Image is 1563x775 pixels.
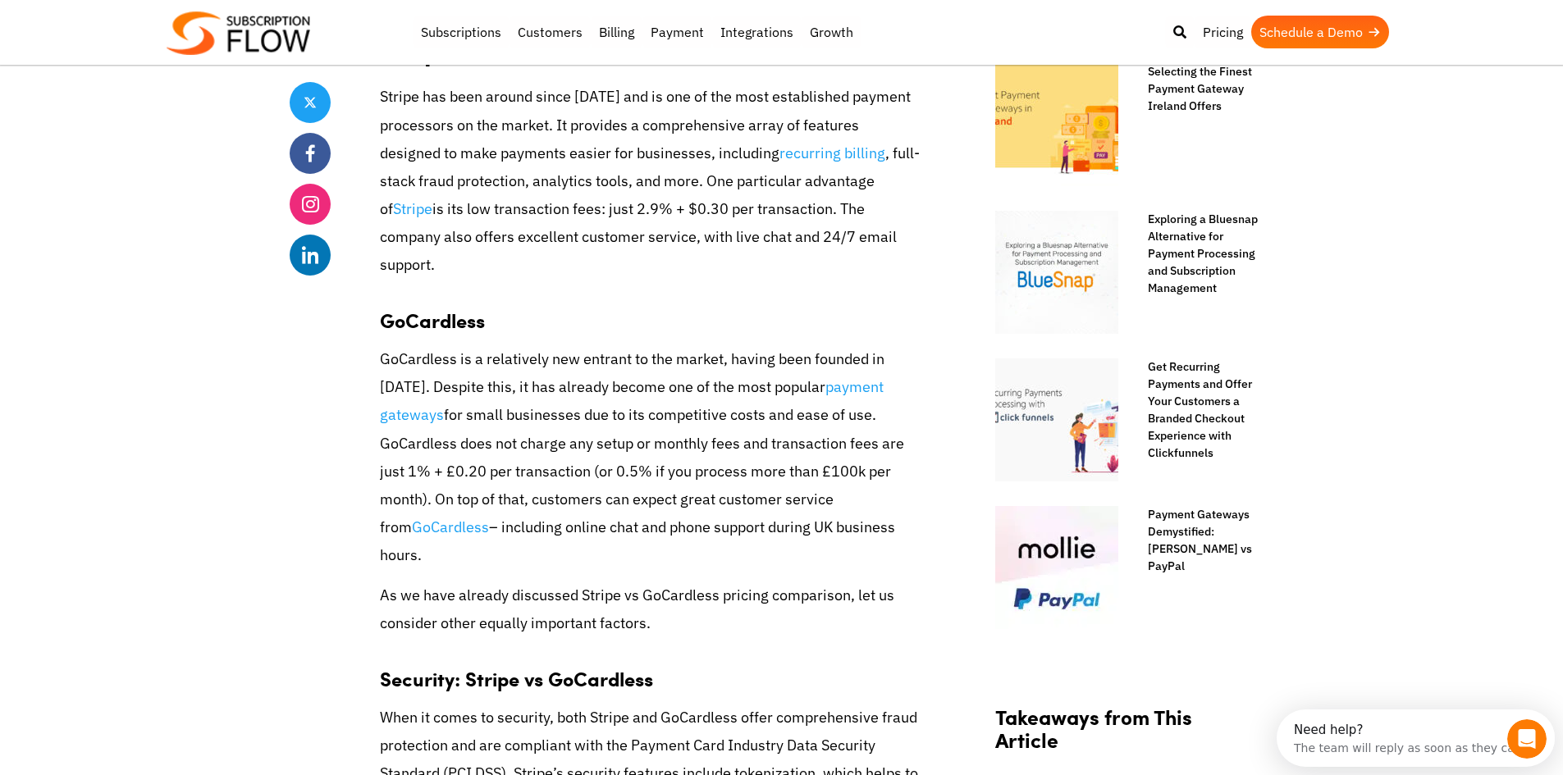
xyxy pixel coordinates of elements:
[591,16,642,48] a: Billing
[1131,506,1258,575] a: Payment Gateways Demystified: [PERSON_NAME] vs PayPal
[779,144,885,162] a: recurring billing
[1507,719,1547,759] iframe: Intercom live chat
[380,664,653,692] strong: Security: Stripe vs GoCardless
[995,63,1118,186] img: Payment Gateway Ireland
[1131,211,1258,297] a: Exploring a Bluesnap Alternative for Payment Processing and Subscription Management
[412,517,489,536] a: GoCardless
[393,199,432,218] a: Stripe
[17,14,245,27] div: Need help?
[380,306,485,334] strong: GoCardless
[1277,709,1555,767] iframe: Intercom live chat discovery launcher
[995,211,1118,334] img: bluesnap alternative
[1251,16,1389,48] a: Schedule a Demo
[380,581,921,637] p: As we have already discussed Stripe vs GoCardless pricing comparison, let us consider other equal...
[1131,358,1258,462] a: Get Recurring Payments and Offer Your Customers a Branded Checkout Experience with Clickfunnels
[995,506,1118,629] img: mollie vs paypal
[167,11,310,55] img: Subscriptionflow
[995,358,1118,481] img: Accept recurring payments in ClickFunnels
[802,16,861,48] a: Growth
[1131,63,1258,115] a: Selecting the Finest Payment Gateway Ireland Offers
[7,7,294,52] div: Open Intercom Messenger
[510,16,591,48] a: Customers
[642,16,712,48] a: Payment
[380,83,921,279] p: Stripe has been around since [DATE] and is one of the most established payment processors on the ...
[712,16,802,48] a: Integrations
[380,345,921,570] p: GoCardless is a relatively new entrant to the market, having been founded in [DATE]. Despite this...
[413,16,510,48] a: Subscriptions
[17,27,245,44] div: The team will reply as soon as they can
[995,705,1258,769] h2: Takeaways from This Article
[1195,16,1251,48] a: Pricing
